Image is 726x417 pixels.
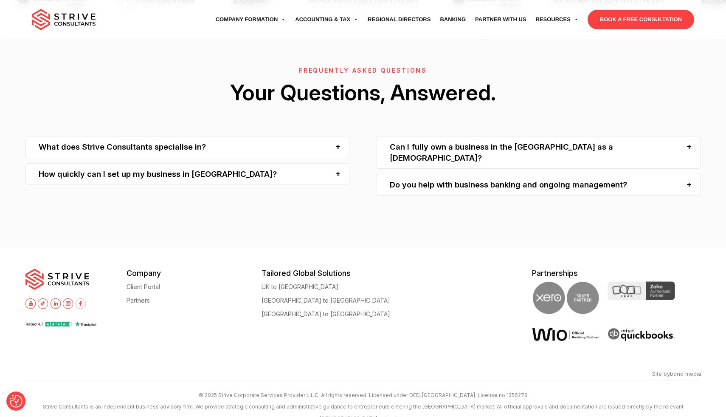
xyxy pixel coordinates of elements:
[670,370,701,377] a: bond media
[470,8,531,31] a: Partner with Us
[532,327,599,342] img: Wio Offical Banking Partner
[262,297,390,304] a: [GEOGRAPHIC_DATA] to [GEOGRAPHIC_DATA]
[25,163,349,185] div: How quickly can I set up my business in [GEOGRAPHIC_DATA]?
[363,8,435,31] a: Regional Directors
[532,269,701,278] h5: Partnerships
[608,327,675,343] img: intuit quickbooks
[127,284,160,290] a: Client Portal
[531,8,583,31] a: Resources
[262,269,397,278] h5: Tailored Global Solutions
[127,269,262,278] h5: Company
[25,136,349,158] div: What does Strive Consultants specialise in?
[377,136,701,169] div: Can I fully own a business in the [GEOGRAPHIC_DATA] as a [DEMOGRAPHIC_DATA]?
[25,389,702,401] p: © 2025 Strive Corporate Services Provider L.L.C. All rights reserved. Licensed under DED, [GEOGRA...
[127,297,150,304] a: Partners
[25,269,89,290] img: main-logo.svg
[377,174,701,196] div: Do you help with business banking and ongoing management?
[290,8,363,31] a: Accounting & Tax
[211,8,291,31] a: Company Formation
[262,284,338,290] a: UK to [GEOGRAPHIC_DATA]
[588,10,694,29] a: BOOK A FREE CONSULTATION
[32,9,96,30] img: main-logo.svg
[369,368,701,380] div: Site by
[10,395,23,408] button: Consent Preferences
[608,281,675,301] img: Zoho Partner
[262,311,390,317] a: [GEOGRAPHIC_DATA] to [GEOGRAPHIC_DATA]
[435,8,470,31] a: Banking
[10,395,23,408] img: Revisit consent button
